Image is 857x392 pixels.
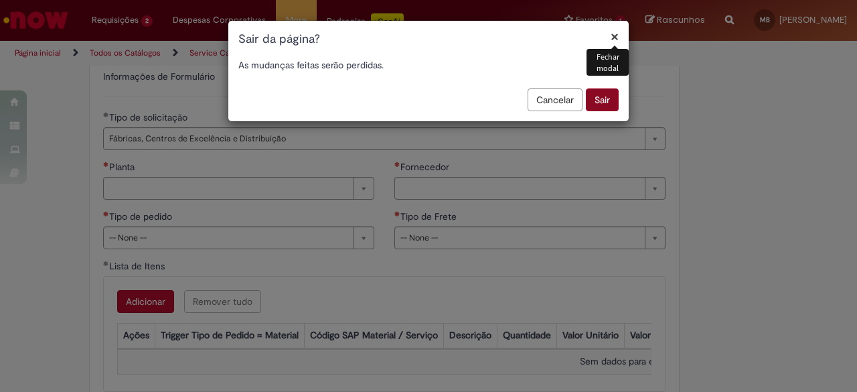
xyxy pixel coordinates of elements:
button: Fechar modal [611,29,619,44]
button: Cancelar [528,88,582,111]
button: Sair [586,88,619,111]
div: Fechar modal [587,49,629,76]
p: As mudanças feitas serão perdidas. [238,58,619,72]
h1: Sair da página? [238,31,619,48]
